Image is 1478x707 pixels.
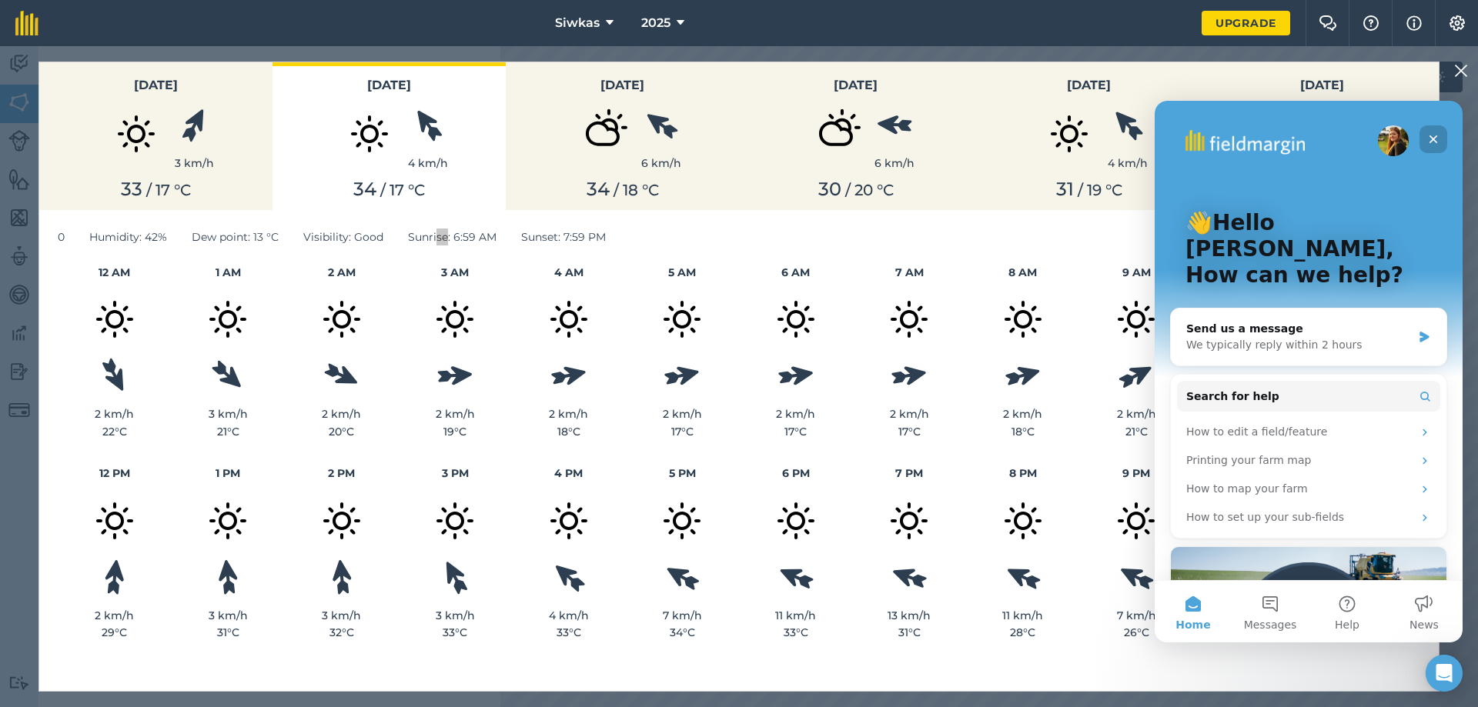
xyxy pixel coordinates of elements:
[1319,15,1337,31] img: Two speech bubbles overlapping with the left bubble in the forefront
[1098,482,1175,559] img: svg+xml;base64,PD94bWwgdmVyc2lvbj0iMS4wIiBlbmNvZGluZz0idXRmLTgiPz4KPCEtLSBHZW5lcmF0b3I6IEFkb2JlIE...
[48,75,263,95] h3: [DATE]
[76,482,153,559] img: svg+xml;base64,PD94bWwgdmVyc2lvbj0iMS4wIiBlbmNvZGluZz0idXRmLTgiPz4KPCEtLSBHZW5lcmF0b3I6IEFkb2JlIE...
[530,281,607,358] img: svg+xml;base64,PD94bWwgdmVyc2lvbj0iMS4wIiBlbmNvZGluZz0idXRmLTgiPz4KPCEtLSBHZW5lcmF0b3I6IEFkb2JlIE...
[285,405,399,422] div: 2 km/h
[512,607,626,624] div: 4 km/h
[285,607,399,624] div: 3 km/h
[58,228,1420,245] div: 0
[399,465,513,482] h4: 3 PM
[739,405,853,422] div: 2 km/h
[985,482,1062,559] img: svg+xml;base64,PD94bWwgdmVyc2lvbj0iMS4wIiBlbmNvZGluZz0idXRmLTgiPz4KPCEtLSBHZW5lcmF0b3I6IEFkb2JlIE...
[739,264,853,281] h4: 6 AM
[641,155,681,172] div: 6 km/h
[285,624,399,641] div: 32 ° C
[512,423,626,440] div: 18 ° C
[853,264,967,281] h4: 7 AM
[102,558,126,595] img: svg%3e
[399,607,513,624] div: 3 km/h
[626,405,740,422] div: 2 km/h
[1448,15,1466,31] img: A cog icon
[285,264,399,281] h4: 2 AM
[1003,362,1042,391] img: svg%3e
[506,62,739,210] button: [DATE]6 km/h34 / 18 °C
[966,624,1080,641] div: 28 ° C
[1080,607,1194,624] div: 7 km/h
[438,556,473,597] img: svg%3e
[321,359,362,393] img: svg%3e
[416,482,493,559] img: svg+xml;base64,PD94bWwgdmVyc2lvbj0iMS4wIiBlbmNvZGluZz0idXRmLTgiPz4KPCEtLSBHZW5lcmF0b3I6IEFkb2JlIE...
[76,281,153,358] img: svg+xml;base64,PD94bWwgdmVyc2lvbj0iMS4wIiBlbmNvZGluZz0idXRmLTgiPz4KPCEtLSBHZW5lcmF0b3I6IEFkb2JlIE...
[1080,624,1194,641] div: 26 ° C
[58,465,172,482] h4: 12 PM
[172,405,286,422] div: 3 km/h
[662,559,703,595] img: svg%3e
[644,281,721,358] img: svg+xml;base64,PD94bWwgdmVyc2lvbj0iMS4wIiBlbmNvZGluZz0idXRmLTgiPz4KPCEtLSBHZW5lcmF0b3I6IEFkb2JlIE...
[555,14,600,32] span: Siwkas
[216,558,240,595] img: svg%3e
[303,482,380,559] img: svg+xml;base64,PD94bWwgdmVyc2lvbj0iMS4wIiBlbmNvZGluZz0idXRmLTgiPz4KPCEtLSBHZW5lcmF0b3I6IEFkb2JlIE...
[1108,105,1146,145] img: svg%3e
[644,482,721,559] img: svg+xml;base64,PD94bWwgdmVyc2lvbj0iMS4wIiBlbmNvZGluZz0idXRmLTgiPz4KPCEtLSBHZW5lcmF0b3I6IEFkb2JlIE...
[282,75,497,95] h3: [DATE]
[77,480,154,542] button: Messages
[515,75,730,95] h3: [DATE]
[409,105,446,145] img: svg%3e
[172,423,286,440] div: 21 ° C
[966,423,1080,440] div: 18 ° C
[172,264,286,281] h4: 1 AM
[512,405,626,422] div: 2 km/h
[739,423,853,440] div: 17 ° C
[985,281,1062,358] img: svg+xml;base64,PD94bWwgdmVyc2lvbj0iMS4wIiBlbmNvZGluZz0idXRmLTgiPz4KPCEtLSBHZW5lcmF0b3I6IEFkb2JlIE...
[353,178,376,200] span: 34
[564,95,641,172] img: svg+xml;base64,PD94bWwgdmVyc2lvbj0iMS4wIiBlbmNvZGluZz0idXRmLTgiPz4KPCEtLSBHZW5lcmF0b3I6IEFkb2JlIE...
[876,114,913,136] img: svg%3e
[966,607,1080,624] div: 11 km/h
[58,624,172,641] div: 29 ° C
[39,62,273,210] button: [DATE]3 km/h33 / 17 °C
[285,423,399,440] div: 20 ° C
[48,178,263,201] div: / ° C
[853,607,967,624] div: 13 km/h
[972,62,1205,210] button: [DATE]4 km/h31 / 19 °C
[436,365,473,387] img: svg%3e
[757,482,834,559] img: svg+xml;base64,PD94bWwgdmVyc2lvbj0iMS4wIiBlbmNvZGluZz0idXRmLTgiPz4KPCEtLSBHZW5lcmF0b3I6IEFkb2JlIE...
[180,519,205,529] span: Help
[853,423,967,440] div: 17 ° C
[1362,15,1380,31] img: A question mark icon
[172,465,286,482] h4: 1 PM
[255,519,284,529] span: News
[1080,423,1194,440] div: 21 ° C
[512,624,626,641] div: 33 ° C
[1205,62,1439,210] button: [DATE]5 km/h32 / 18 °C
[399,423,513,440] div: 19 ° C
[512,264,626,281] h4: 4 AM
[777,363,815,389] img: svg%3e
[58,264,172,281] h4: 12 AM
[748,75,963,95] h3: [DATE]
[1002,560,1043,594] img: svg%3e
[775,560,816,592] img: svg%3e
[331,95,408,172] img: svg+xml;base64,PD94bWwgdmVyc2lvbj0iMS4wIiBlbmNvZGluZz0idXRmLTgiPz4KPCEtLSBHZW5lcmF0b3I6IEFkb2JlIE...
[1202,11,1290,35] a: Upgrade
[1056,178,1074,200] span: 31
[757,281,834,358] img: svg+xml;base64,PD94bWwgdmVyc2lvbj0iMS4wIiBlbmNvZGluZz0idXRmLTgiPz4KPCEtLSBHZW5lcmF0b3I6IEFkb2JlIE...
[329,558,353,595] img: svg%3e
[854,181,873,199] span: 20
[739,62,972,210] button: [DATE]6 km/h30 / 20 °C
[89,519,142,529] span: Messages
[739,607,853,624] div: 11 km/h
[889,561,929,592] img: svg%3e
[408,228,497,245] span: Sunrise : 6:59 AM
[530,482,607,559] img: svg+xml;base64,PD94bWwgdmVyc2lvbj0iMS4wIiBlbmNvZGluZz0idXRmLTgiPz4KPCEtLSBHZW5lcmF0b3I6IEFkb2JlIE...
[399,624,513,641] div: 33 ° C
[853,465,967,482] h4: 7 PM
